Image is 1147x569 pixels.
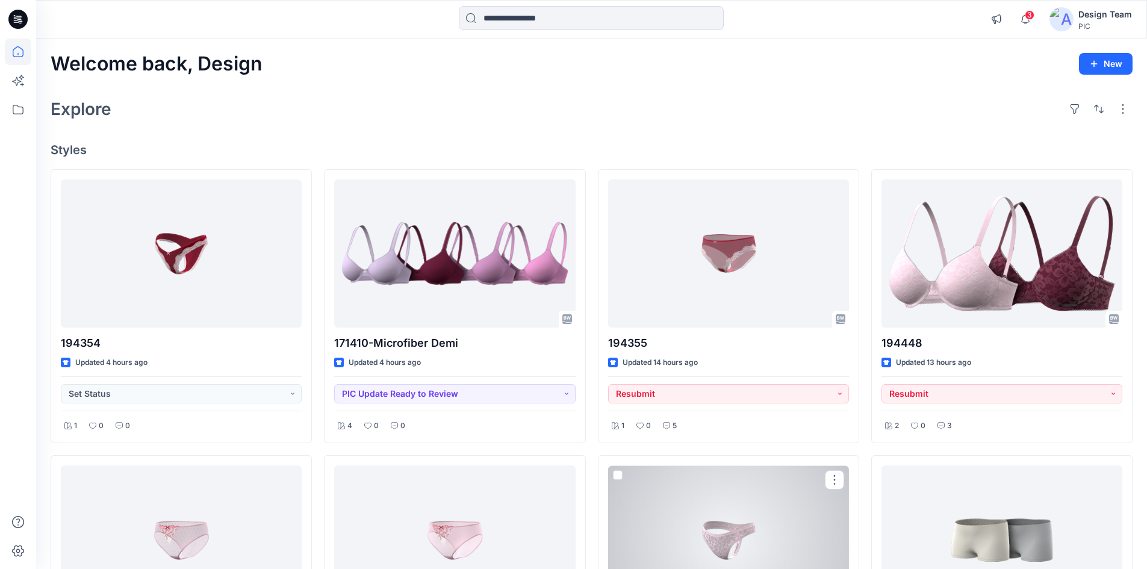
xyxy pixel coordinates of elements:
[334,179,575,328] a: 171410-Microfiber Demi
[51,53,263,75] h2: Welcome back, Design
[608,179,849,328] a: 194355
[349,356,421,369] p: Updated 4 hours ago
[374,420,379,432] p: 0
[881,179,1122,328] a: 194448
[608,335,849,352] p: 194355
[1078,22,1132,31] div: PIC
[921,420,925,432] p: 0
[1049,7,1074,31] img: avatar
[623,356,698,369] p: Updated 14 hours ago
[347,420,352,432] p: 4
[896,356,971,369] p: Updated 13 hours ago
[895,420,899,432] p: 2
[673,420,677,432] p: 5
[1025,10,1034,20] span: 3
[74,420,77,432] p: 1
[61,179,302,328] a: 194354
[621,420,624,432] p: 1
[1079,53,1133,75] button: New
[75,356,148,369] p: Updated 4 hours ago
[51,143,1133,157] h4: Styles
[334,335,575,352] p: 171410-Microfiber Demi
[1078,7,1132,22] div: Design Team
[646,420,651,432] p: 0
[99,420,104,432] p: 0
[881,335,1122,352] p: 194448
[61,335,302,352] p: 194354
[125,420,130,432] p: 0
[947,420,952,432] p: 3
[400,420,405,432] p: 0
[51,99,111,119] h2: Explore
